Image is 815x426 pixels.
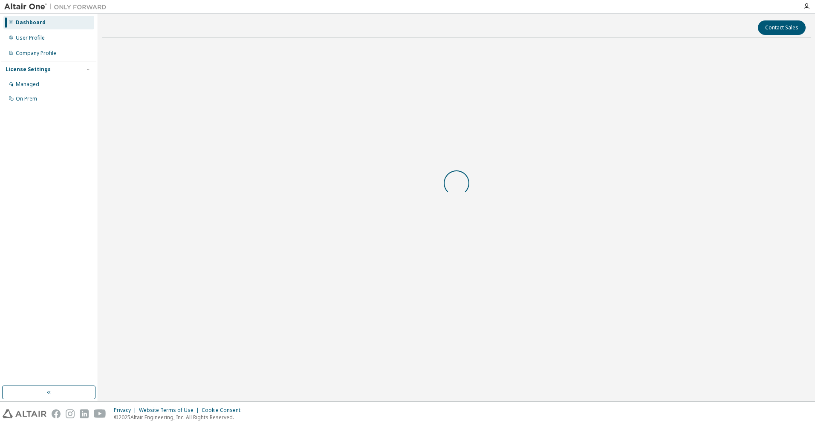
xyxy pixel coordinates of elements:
div: Website Terms of Use [139,407,202,414]
div: Dashboard [16,19,46,26]
img: facebook.svg [52,409,61,418]
div: Cookie Consent [202,407,246,414]
div: Managed [16,81,39,88]
img: instagram.svg [66,409,75,418]
img: youtube.svg [94,409,106,418]
img: linkedin.svg [80,409,89,418]
button: Contact Sales [758,20,806,35]
img: Altair One [4,3,111,11]
img: altair_logo.svg [3,409,46,418]
div: Company Profile [16,50,56,57]
p: © 2025 Altair Engineering, Inc. All Rights Reserved. [114,414,246,421]
div: License Settings [6,66,51,73]
div: User Profile [16,35,45,41]
div: On Prem [16,95,37,102]
div: Privacy [114,407,139,414]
